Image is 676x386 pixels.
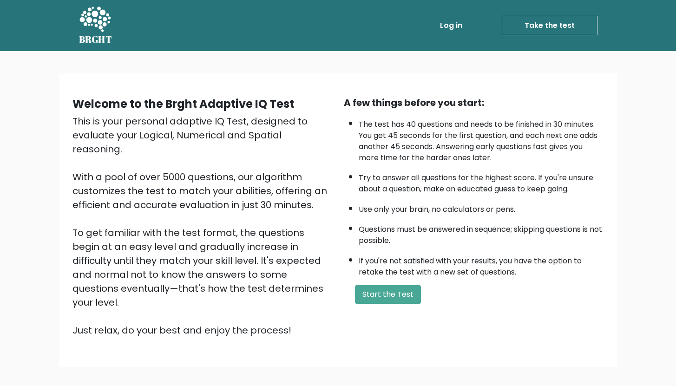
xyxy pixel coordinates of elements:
a: Log in [436,16,466,35]
h5: BRGHT [79,34,112,45]
div: This is your personal adaptive IQ Test, designed to evaluate your Logical, Numerical and Spatial ... [72,114,333,337]
li: Use only your brain, no calculators or pens. [359,199,604,215]
button: Start the Test [355,285,421,304]
li: The test has 40 questions and needs to be finished in 30 minutes. You get 45 seconds for the firs... [359,114,604,164]
a: BRGHT [79,4,112,47]
div: A few things before you start: [344,96,604,110]
li: Questions must be answered in sequence; skipping questions is not possible. [359,219,604,246]
li: If you're not satisfied with your results, you have the option to retake the test with a new set ... [359,251,604,278]
li: Try to answer all questions for the highest score. If you're unsure about a question, make an edu... [359,168,604,195]
a: Take the test [502,16,597,35]
b: Welcome to the Brght Adaptive IQ Test [72,96,294,111]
